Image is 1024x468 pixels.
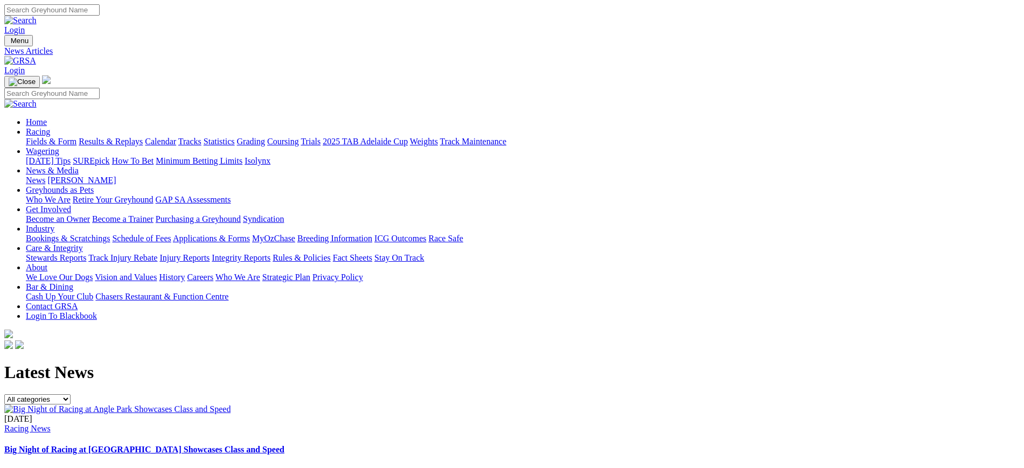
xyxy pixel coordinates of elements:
[26,214,1020,224] div: Get Involved
[26,176,45,185] a: News
[4,16,37,25] img: Search
[237,137,265,146] a: Grading
[26,253,1020,263] div: Care & Integrity
[73,156,109,165] a: SUREpick
[112,234,171,243] a: Schedule of Fees
[245,156,270,165] a: Isolynx
[26,311,97,320] a: Login To Blackbook
[333,253,372,262] a: Fact Sheets
[26,127,50,136] a: Racing
[26,224,54,233] a: Industry
[73,195,154,204] a: Retire Your Greyhound
[26,156,1020,166] div: Wagering
[26,137,76,146] a: Fields & Form
[26,146,59,156] a: Wagering
[26,243,83,253] a: Care & Integrity
[4,424,51,433] a: Racing News
[4,35,33,46] button: Toggle navigation
[26,234,1020,243] div: Industry
[26,214,90,223] a: Become an Owner
[156,195,231,204] a: GAP SA Assessments
[273,253,331,262] a: Rules & Policies
[173,234,250,243] a: Applications & Forms
[42,75,51,84] img: logo-grsa-white.png
[88,253,157,262] a: Track Injury Rebate
[26,185,94,194] a: Greyhounds as Pets
[178,137,201,146] a: Tracks
[26,176,1020,185] div: News & Media
[26,253,86,262] a: Stewards Reports
[267,137,299,146] a: Coursing
[4,46,1020,56] a: News Articles
[95,273,157,282] a: Vision and Values
[26,273,1020,282] div: About
[92,214,154,223] a: Become a Trainer
[26,282,73,291] a: Bar & Dining
[4,25,25,34] a: Login
[26,117,47,127] a: Home
[4,362,1020,382] h1: Latest News
[26,263,47,272] a: About
[26,292,1020,302] div: Bar & Dining
[26,137,1020,146] div: Racing
[156,214,241,223] a: Purchasing a Greyhound
[4,76,40,88] button: Toggle navigation
[297,234,372,243] a: Breeding Information
[26,195,71,204] a: Who We Are
[4,88,100,99] input: Search
[243,214,284,223] a: Syndication
[79,137,143,146] a: Results & Replays
[374,234,426,243] a: ICG Outcomes
[252,234,295,243] a: MyOzChase
[26,156,71,165] a: [DATE] Tips
[323,137,408,146] a: 2025 TAB Adelaide Cup
[440,137,506,146] a: Track Maintenance
[410,137,438,146] a: Weights
[26,302,78,311] a: Contact GRSA
[26,273,93,282] a: We Love Our Dogs
[26,234,110,243] a: Bookings & Scratchings
[26,205,71,214] a: Get Involved
[159,273,185,282] a: History
[15,340,24,349] img: twitter.svg
[156,156,242,165] a: Minimum Betting Limits
[26,292,93,301] a: Cash Up Your Club
[159,253,210,262] a: Injury Reports
[4,4,100,16] input: Search
[428,234,463,243] a: Race Safe
[4,414,32,423] span: [DATE]
[374,253,424,262] a: Stay On Track
[112,156,154,165] a: How To Bet
[95,292,228,301] a: Chasers Restaurant & Function Centre
[4,445,284,454] a: Big Night of Racing at [GEOGRAPHIC_DATA] Showcases Class and Speed
[145,137,176,146] a: Calendar
[4,56,36,66] img: GRSA
[26,195,1020,205] div: Greyhounds as Pets
[4,330,13,338] img: logo-grsa-white.png
[301,137,321,146] a: Trials
[187,273,213,282] a: Careers
[4,404,231,414] img: Big Night of Racing at Angle Park Showcases Class and Speed
[212,253,270,262] a: Integrity Reports
[204,137,235,146] a: Statistics
[312,273,363,282] a: Privacy Policy
[262,273,310,282] a: Strategic Plan
[4,340,13,349] img: facebook.svg
[11,37,29,45] span: Menu
[26,166,79,175] a: News & Media
[4,99,37,109] img: Search
[47,176,116,185] a: [PERSON_NAME]
[9,78,36,86] img: Close
[215,273,260,282] a: Who We Are
[4,66,25,75] a: Login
